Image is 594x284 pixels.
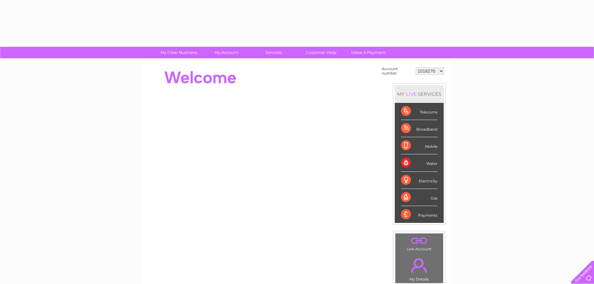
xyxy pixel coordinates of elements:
div: Payments [401,206,437,223]
div: Electricity [401,172,437,189]
td: Account number [380,65,414,77]
a: . [397,254,442,276]
div: Broadband [401,120,437,137]
td: My Details [395,253,443,283]
a: . [397,235,442,246]
div: Telecoms [401,103,437,120]
div: Mobile [401,137,437,154]
div: LIVE [405,91,418,97]
div: MY SERVICES [395,85,444,103]
a: Customer Help [295,47,347,58]
td: Link Account [395,233,443,253]
a: My Account [200,47,252,58]
a: Services [248,47,299,58]
a: Make A Payment [343,47,394,58]
div: Water [401,154,437,171]
a: My Clear Business [153,47,205,58]
div: Gas [401,189,437,206]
